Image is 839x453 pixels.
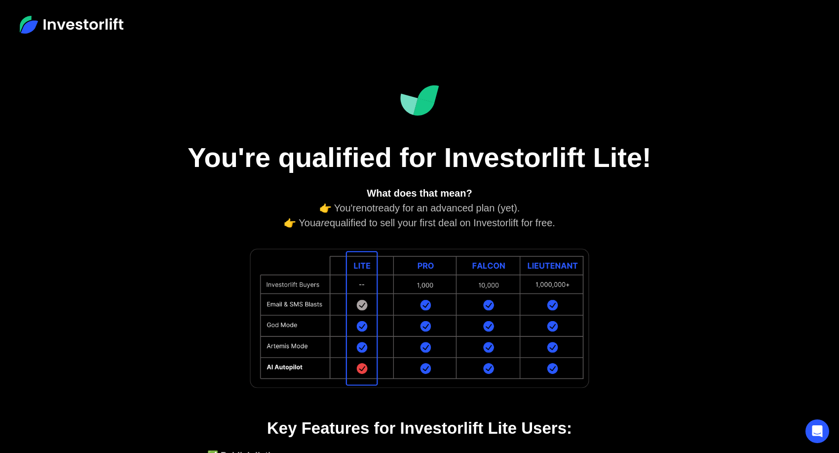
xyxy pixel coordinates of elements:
[361,203,375,213] em: not
[267,419,572,437] strong: Key Features for Investorlift Lite Users:
[315,217,330,228] em: are
[805,419,829,443] div: Open Intercom Messenger
[367,188,472,199] strong: What does that mean?
[400,85,439,116] img: Investorlift Dashboard
[207,186,632,230] div: 👉 You're ready for an advanced plan (yet). 👉 You qualified to sell your first deal on Investorlif...
[173,141,666,174] h1: You're qualified for Investorlift Lite!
